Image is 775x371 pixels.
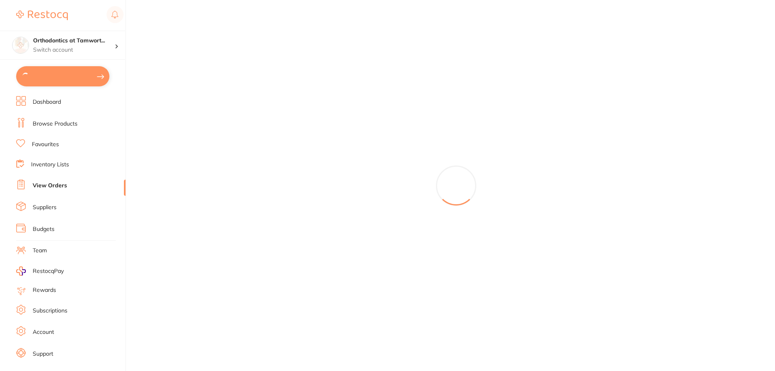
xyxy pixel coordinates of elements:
[33,267,64,275] span: RestocqPay
[31,161,69,169] a: Inventory Lists
[33,182,67,190] a: View Orders
[16,6,68,25] a: Restocq Logo
[33,203,57,212] a: Suppliers
[33,120,77,128] a: Browse Products
[16,10,68,20] img: Restocq Logo
[33,328,54,336] a: Account
[33,307,67,315] a: Subscriptions
[16,266,26,276] img: RestocqPay
[33,350,53,358] a: Support
[16,266,64,276] a: RestocqPay
[33,225,54,233] a: Budgets
[33,286,56,294] a: Rewards
[13,37,29,53] img: Orthodontics at Tamworth
[32,140,59,149] a: Favourites
[33,247,47,255] a: Team
[33,37,115,45] h4: Orthodontics at Tamworth
[33,46,115,54] p: Switch account
[33,98,61,106] a: Dashboard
